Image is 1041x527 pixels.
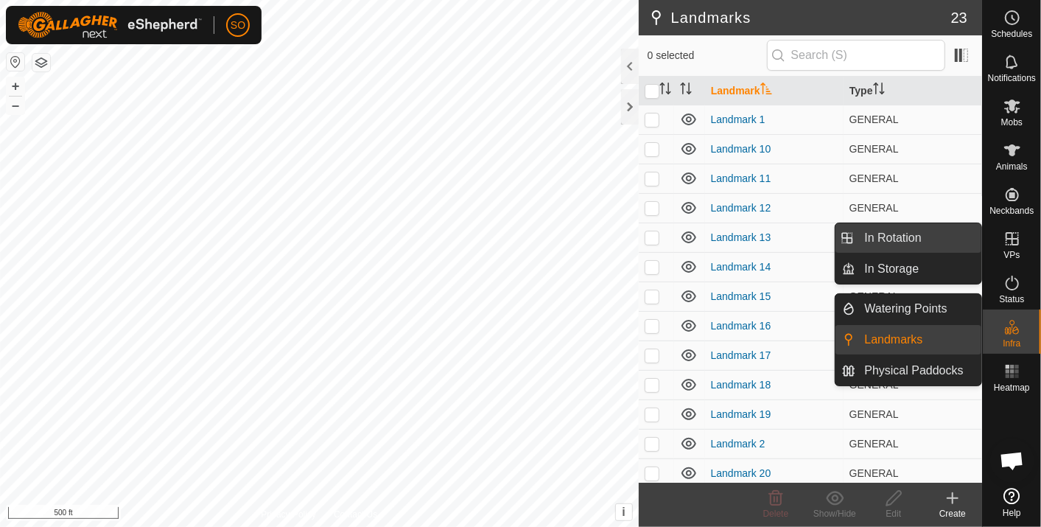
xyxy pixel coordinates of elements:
[334,508,377,521] a: Contact Us
[856,294,982,324] a: Watering Points
[989,206,1034,215] span: Neckbands
[711,261,771,273] a: Landmark 14
[864,507,923,520] div: Edit
[711,349,771,361] a: Landmark 17
[856,325,982,355] a: Landmarks
[990,439,1034,483] div: Open chat
[711,143,771,155] a: Landmark 10
[865,300,947,318] span: Watering Points
[835,356,981,385] li: Physical Paddocks
[991,29,1032,38] span: Schedules
[7,77,24,95] button: +
[659,85,671,97] p-sorticon: Activate to sort
[261,508,316,521] a: Privacy Policy
[1001,118,1023,127] span: Mobs
[856,223,982,253] a: In Rotation
[873,85,885,97] p-sorticon: Activate to sort
[988,74,1036,83] span: Notifications
[999,295,1024,304] span: Status
[32,54,50,71] button: Map Layers
[849,467,899,479] span: GENERAL
[923,507,982,520] div: Create
[849,408,899,420] span: GENERAL
[711,408,771,420] a: Landmark 19
[705,77,844,105] th: Landmark
[996,162,1028,171] span: Animals
[711,467,771,479] a: Landmark 20
[760,85,772,97] p-sorticon: Activate to sort
[835,223,981,253] li: In Rotation
[711,290,771,302] a: Landmark 15
[865,260,919,278] span: In Storage
[1003,339,1020,348] span: Infra
[951,7,967,29] span: 23
[1003,251,1020,259] span: VPs
[805,507,864,520] div: Show/Hide
[622,506,625,518] span: i
[616,504,632,520] button: i
[849,290,899,302] span: GENERAL
[865,362,964,380] span: Physical Paddocks
[849,202,899,214] span: GENERAL
[711,202,771,214] a: Landmark 12
[865,229,922,247] span: In Rotation
[844,77,982,105] th: Type
[1003,509,1021,517] span: Help
[231,18,245,33] span: SO
[763,509,789,519] span: Delete
[767,40,945,71] input: Search (S)
[849,438,899,450] span: GENERAL
[849,114,899,125] span: GENERAL
[7,53,24,71] button: Reset Map
[856,356,982,385] a: Physical Paddocks
[849,379,899,391] span: GENERAL
[711,114,765,125] a: Landmark 1
[849,143,899,155] span: GENERAL
[711,320,771,332] a: Landmark 16
[711,379,771,391] a: Landmark 18
[865,331,923,349] span: Landmarks
[835,254,981,284] li: In Storage
[711,172,771,184] a: Landmark 11
[648,48,767,63] span: 0 selected
[849,172,899,184] span: GENERAL
[711,438,765,450] a: Landmark 2
[7,97,24,114] button: –
[835,325,981,355] li: Landmarks
[983,482,1041,523] a: Help
[680,85,692,97] p-sorticon: Activate to sort
[18,12,202,38] img: Gallagher Logo
[994,383,1030,392] span: Heatmap
[835,294,981,324] li: Watering Points
[648,9,951,27] h2: Landmarks
[856,254,982,284] a: In Storage
[711,231,771,243] a: Landmark 13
